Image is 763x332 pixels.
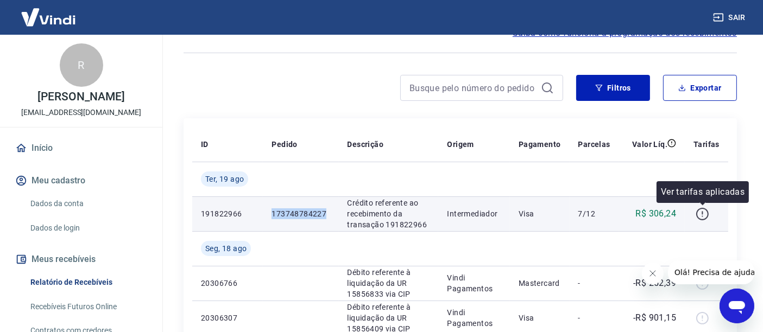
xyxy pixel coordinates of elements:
[519,139,561,150] p: Pagamento
[272,208,330,219] p: 173748784227
[578,278,610,289] p: -
[205,174,244,184] span: Ter, 19 ago
[205,243,247,254] span: Seg, 18 ago
[201,139,209,150] p: ID
[13,136,149,160] a: Início
[7,8,91,16] span: Olá! Precisa de ajuda?
[519,278,561,289] p: Mastercard
[668,260,754,284] iframe: Mensagem da empresa
[447,272,501,294] p: Vindi Pagamentos
[578,312,610,323] p: -
[720,289,754,323] iframe: Botão para abrir a janela de mensagens
[409,80,537,96] input: Busque pelo número do pedido
[578,208,610,219] p: 7/12
[642,263,664,284] iframe: Fechar mensagem
[711,8,750,28] button: Sair
[447,307,501,329] p: Vindi Pagamentos
[519,208,561,219] p: Visa
[272,139,297,150] p: Pedido
[348,267,430,299] p: Débito referente à liquidação da UR 15856833 via CIP
[13,1,84,34] img: Vindi
[201,208,254,219] p: 191822966
[632,139,667,150] p: Valor Líq.
[13,247,149,271] button: Meus recebíveis
[519,312,561,323] p: Visa
[447,208,501,219] p: Intermediador
[447,139,474,150] p: Origem
[26,271,149,293] a: Relatório de Recebíveis
[576,75,650,101] button: Filtros
[578,139,610,150] p: Parcelas
[26,296,149,318] a: Recebíveis Futuros Online
[636,207,677,220] p: R$ 306,24
[60,43,103,87] div: R
[633,311,676,324] p: -R$ 901,15
[661,186,745,199] p: Ver tarifas aplicadas
[201,278,254,289] p: 20306766
[26,217,149,239] a: Dados de login
[21,107,141,118] p: [EMAIL_ADDRESS][DOMAIN_NAME]
[693,139,720,150] p: Tarifas
[348,139,384,150] p: Descrição
[26,193,149,215] a: Dados da conta
[13,169,149,193] button: Meu cadastro
[663,75,737,101] button: Exportar
[37,91,124,103] p: [PERSON_NAME]
[348,197,430,230] p: Crédito referente ao recebimento da transação 191822966
[633,277,676,290] p: -R$ 252,39
[201,312,254,323] p: 20306307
